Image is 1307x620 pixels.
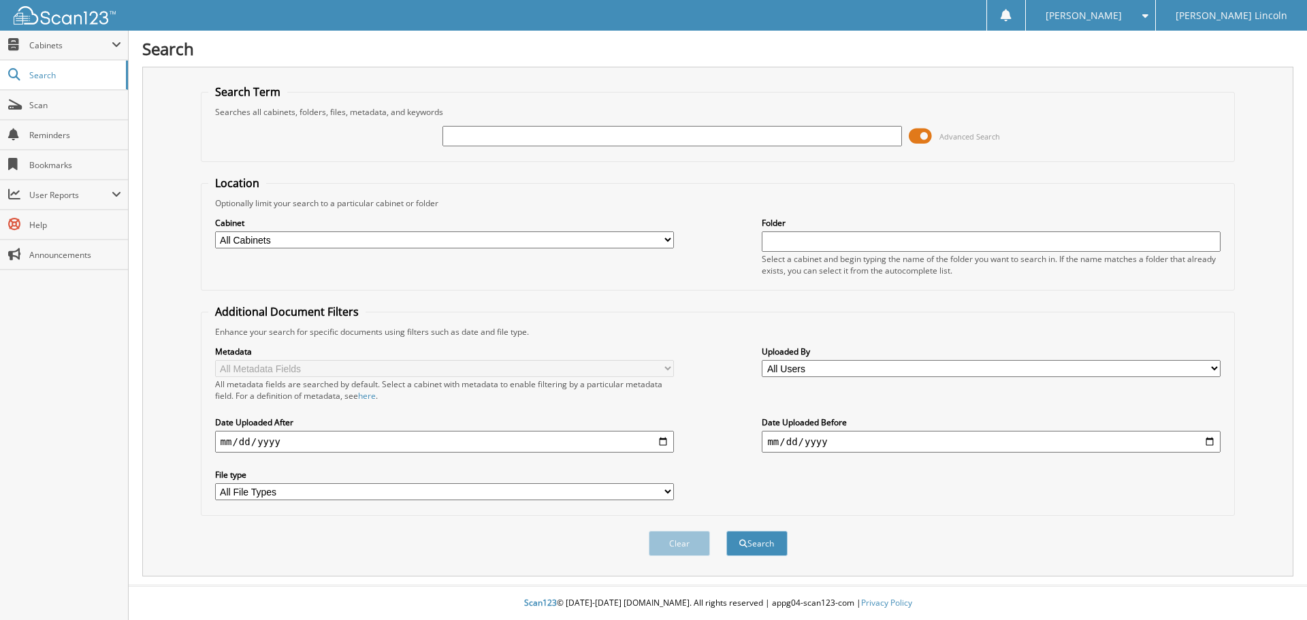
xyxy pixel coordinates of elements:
[762,417,1221,428] label: Date Uploaded Before
[762,253,1221,276] div: Select a cabinet and begin typing the name of the folder you want to search in. If the name match...
[29,39,112,51] span: Cabinets
[215,346,674,357] label: Metadata
[29,99,121,111] span: Scan
[142,37,1293,60] h1: Search
[129,587,1307,620] div: © [DATE]-[DATE] [DOMAIN_NAME]. All rights reserved | appg04-scan123-com |
[861,597,912,608] a: Privacy Policy
[29,69,119,81] span: Search
[208,84,287,99] legend: Search Term
[215,469,674,480] label: File type
[29,219,121,231] span: Help
[29,189,112,201] span: User Reports
[1046,12,1122,20] span: [PERSON_NAME]
[215,431,674,453] input: start
[215,417,674,428] label: Date Uploaded After
[29,129,121,141] span: Reminders
[358,390,376,402] a: here
[762,346,1221,357] label: Uploaded By
[208,197,1228,209] div: Optionally limit your search to a particular cabinet or folder
[215,378,674,402] div: All metadata fields are searched by default. Select a cabinet with metadata to enable filtering b...
[649,531,710,556] button: Clear
[524,597,557,608] span: Scan123
[208,176,266,191] legend: Location
[762,217,1221,229] label: Folder
[29,249,121,261] span: Announcements
[208,304,366,319] legend: Additional Document Filters
[208,106,1228,118] div: Searches all cabinets, folders, files, metadata, and keywords
[29,159,121,171] span: Bookmarks
[726,531,788,556] button: Search
[1176,12,1287,20] span: [PERSON_NAME] Lincoln
[1239,555,1307,620] iframe: Chat Widget
[939,131,1000,142] span: Advanced Search
[762,431,1221,453] input: end
[215,217,674,229] label: Cabinet
[208,326,1228,338] div: Enhance your search for specific documents using filters such as date and file type.
[14,6,116,25] img: scan123-logo-white.svg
